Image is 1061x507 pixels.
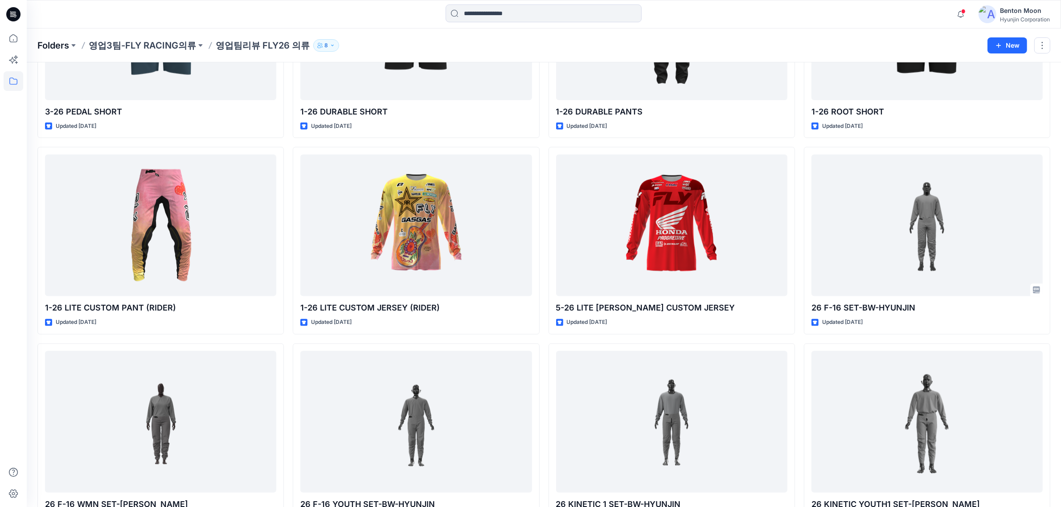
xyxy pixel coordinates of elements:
p: 1-26 LITE CUSTOM JERSEY (RIDER) [300,302,532,314]
a: 영업3팀-FLY RACING의류 [89,39,196,52]
a: 5-26 LITE HYMAS CUSTOM JERSEY [556,155,787,296]
button: New [987,37,1027,53]
a: 26 F-16 WMN SET-BW-HYUNJIN [45,351,276,493]
a: 26 KINETIC YOUTH1 SET-BW-HYUNJIN [811,351,1043,493]
a: Folders [37,39,69,52]
p: 26 F-16 SET-BW-HYUNJIN [811,302,1043,314]
p: 영업팀리뷰 FLY26 의류 [216,39,310,52]
p: Updated [DATE] [56,122,96,131]
div: Benton Moon [1000,5,1050,16]
p: 5-26 LITE [PERSON_NAME] CUSTOM JERSEY [556,302,787,314]
p: Updated [DATE] [567,122,607,131]
a: 1-26 LITE CUSTOM PANT (RIDER) [45,155,276,296]
button: 8 [313,39,339,52]
p: 1-26 ROOT SHORT [811,106,1043,118]
a: 26 F-16 YOUTH SET-BW-HYUNJIN [300,351,532,493]
p: 1-26 DURABLE SHORT [300,106,532,118]
p: Updated [DATE] [56,318,96,327]
a: 26 F-16 SET-BW-HYUNJIN [811,155,1043,296]
p: Updated [DATE] [822,122,863,131]
p: 3-26 PEDAL SHORT [45,106,276,118]
p: Updated [DATE] [822,318,863,327]
p: 1-26 LITE CUSTOM PANT (RIDER) [45,302,276,314]
p: Updated [DATE] [311,122,352,131]
a: 1-26 LITE CUSTOM JERSEY (RIDER) [300,155,532,296]
p: 8 [324,41,328,50]
p: Updated [DATE] [567,318,607,327]
a: 26 KINETIC 1 SET-BW-HYUNJIN [556,351,787,493]
p: 1-26 DURABLE PANTS [556,106,787,118]
div: Hyunjin Corporation [1000,16,1050,23]
p: Updated [DATE] [311,318,352,327]
img: avatar [979,5,996,23]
